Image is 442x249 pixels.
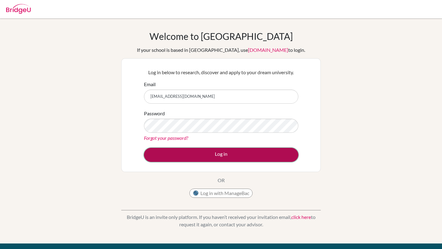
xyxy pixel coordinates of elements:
[189,189,253,198] button: Log in with ManageBac
[144,81,156,88] label: Email
[291,214,311,220] a: click here
[144,135,188,141] a: Forgot your password?
[248,47,288,53] a: [DOMAIN_NAME]
[218,177,225,184] p: OR
[6,4,31,14] img: Bridge-U
[144,110,165,117] label: Password
[149,31,293,42] h1: Welcome to [GEOGRAPHIC_DATA]
[137,46,305,54] div: If your school is based in [GEOGRAPHIC_DATA], use to login.
[144,148,298,162] button: Log in
[121,213,321,228] p: BridgeU is an invite only platform. If you haven’t received your invitation email, to request it ...
[144,69,298,76] p: Log in below to research, discover and apply to your dream university.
